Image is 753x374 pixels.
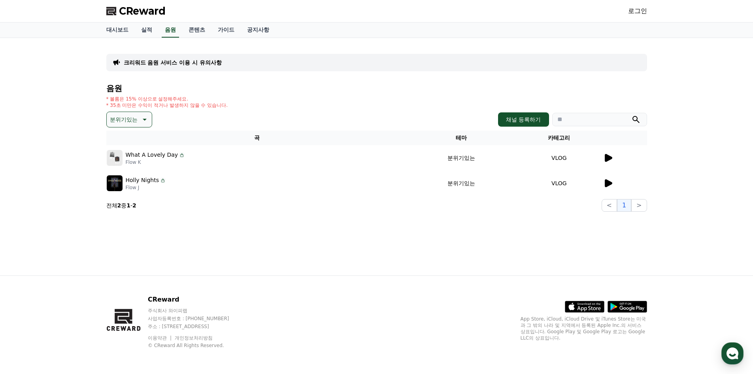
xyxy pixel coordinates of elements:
th: 테마 [408,131,516,145]
a: CReward [106,5,166,17]
td: VLOG [515,145,602,171]
button: > [631,199,647,212]
h4: 음원 [106,84,647,93]
a: 이용약관 [148,335,173,341]
td: 분위기있는 [408,171,516,196]
th: 카테고리 [515,131,602,145]
p: 분위기있는 [110,114,138,125]
td: VLOG [515,171,602,196]
button: 1 [617,199,631,212]
a: 공지사항 [241,23,276,38]
img: music [107,175,123,191]
p: App Store, iCloud, iCloud Drive 및 iTunes Store는 미국과 그 밖의 나라 및 지역에서 등록된 Apple Inc.의 서비스 상표입니다. Goo... [521,316,647,341]
a: 크리워드 음원 서비스 이용 시 유의사항 [124,59,222,66]
a: 실적 [135,23,159,38]
p: Flow K [126,159,185,165]
p: What A Lovely Day [126,151,178,159]
button: 채널 등록하기 [498,112,549,127]
p: 전체 중 - [106,201,136,209]
p: CReward [148,295,244,304]
a: 개인정보처리방침 [175,335,213,341]
p: 주소 : [STREET_ADDRESS] [148,323,244,330]
p: * 35초 미만은 수익이 적거나 발생하지 않을 수 있습니다. [106,102,228,108]
p: 주식회사 와이피랩 [148,308,244,314]
a: 로그인 [628,6,647,16]
td: 분위기있는 [408,145,516,171]
p: * 볼륨은 15% 이상으로 설정해주세요. [106,96,228,102]
img: music [107,150,123,166]
button: < [602,199,617,212]
span: CReward [119,5,166,17]
strong: 1 [126,202,130,209]
p: Holly Nights [126,176,159,184]
a: 콘텐츠 [182,23,211,38]
th: 곡 [106,131,408,145]
button: 분위기있는 [106,112,152,127]
a: 대시보드 [100,23,135,38]
strong: 2 [132,202,136,209]
strong: 2 [117,202,121,209]
p: Flow J [126,184,166,191]
p: 사업자등록번호 : [PHONE_NUMBER] [148,315,244,322]
p: © CReward All Rights Reserved. [148,342,244,349]
a: 가이드 [211,23,241,38]
a: 음원 [162,23,179,38]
